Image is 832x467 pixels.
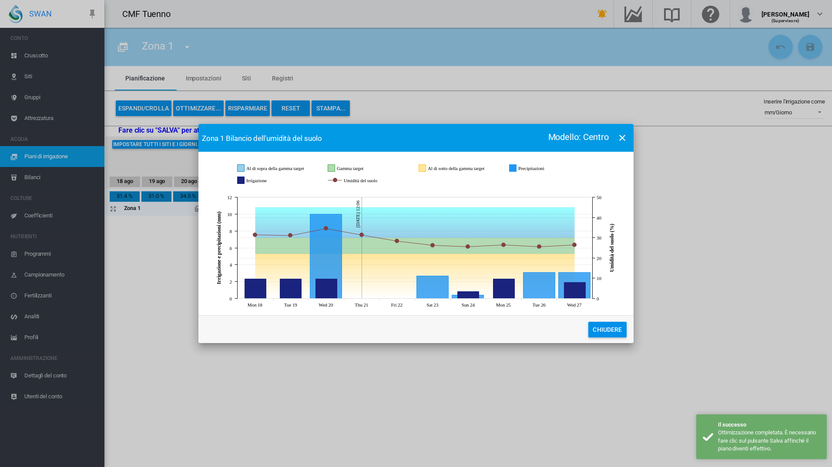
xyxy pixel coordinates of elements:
[417,276,449,299] g: Precipitazioni Aug 23, 2025 2.7
[230,246,232,251] tspan: 6
[316,279,337,299] g: Irrigazione Aug 20, 2025 2.3
[617,133,627,143] md-icon: icon-close
[559,273,590,299] g: Precipitazioni Aug 27, 2025 3.1
[496,302,511,307] tspan: Mon 25
[718,421,820,429] div: Il successo
[360,233,363,237] circle: Umidità del suolo Aug 21, 2025 31.294520000000002
[248,302,263,307] tspan: Mon 18
[310,214,342,299] g: Precipitazioni Aug 20, 2025 10
[573,243,576,247] circle: Umidità del suolo Aug 27, 2025 26.44518788070877
[431,244,434,247] circle: Umidità del suolo Aug 23, 2025 26.24266
[597,235,601,240] tspan: 30
[462,302,475,307] tspan: Sun 24
[355,302,368,307] tspan: Thu 21
[395,239,399,243] circle: Umidità del suolo Aug 22, 2025 28.32466
[419,164,500,172] g: Al di sotto della gamma target
[597,215,601,220] tspan: 40
[597,296,599,301] tspan: 0
[253,233,257,237] circle: Umidità del suolo Aug 18, 2025 31.4364
[466,245,470,248] circle: Umidità del suolo Aug 24, 2025 25.542903006161772
[230,229,232,234] tspan: 8
[548,132,609,142] span: Modello: Centro
[289,233,292,237] circle: Umidità del suolo Aug 19, 2025 31.0389
[523,273,555,299] g: Precipitazioni Aug 26, 2025 3.1
[238,164,319,172] g: Al di sopra della gamma target
[452,295,484,299] g: Precipitazioni Aug 24, 2025 0.4
[230,296,232,301] tspan: 0
[355,200,360,228] tspan: [DATE] 12:06
[537,245,541,248] circle: Umidità del suolo Aug 26, 2025 25.543082792774435
[328,164,409,172] g: Gamma target
[458,292,479,299] g: Irrigazione Aug 24, 2025 0.8
[284,302,297,307] tspan: Tue 19
[510,164,591,172] g: Precipitazioni
[280,279,302,299] g: Irrigazione Aug 19, 2025 2.3
[567,302,582,307] tspan: Wed 27
[609,223,615,272] tspan: Umidità del suolo (%)
[391,302,403,307] tspan: Fri 22
[533,302,546,307] tspan: Tue 26
[597,256,601,261] tspan: 20
[198,124,634,343] md-dialog: JavaScript chart ...
[614,129,631,147] button: icon-close
[216,212,222,284] tspan: Irrigazione e precipitazioni (mm)
[597,195,601,200] tspan: 50
[245,279,266,299] g: Irrigazione Aug 18, 2025 2.3
[718,429,820,453] div: Ottimizzazione completata. È necessario fare clic sul pulsante Salva affinché il piano diventi ef...
[597,276,601,281] tspan: 10
[202,134,322,143] span: Zona 1 Bilancio dell'umidità del suolo
[230,279,232,284] tspan: 2
[426,302,439,307] tspan: Sat 23
[564,283,586,299] g: Irrigazione Aug 27, 2025 1.9
[696,414,827,459] div: Il successo Ottimizzazione completata. È necessario fare clic sul pulsante Salva affinché il pian...
[502,243,505,247] circle: Umidità del suolo Aug 25, 2025 26.449082792774437
[493,279,515,299] g: Irrigazione Aug 25, 2025 2.3
[227,212,232,217] tspan: 10
[227,195,232,200] tspan: 12
[319,302,333,307] tspan: Wed 20
[588,322,627,337] button: Chiudere
[230,262,232,267] tspan: 4
[328,177,416,184] g: Umidità del suolo
[238,177,319,184] g: Irrigazione
[324,227,328,230] circle: Umidità del suolo Aug 20, 2025 34.4824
